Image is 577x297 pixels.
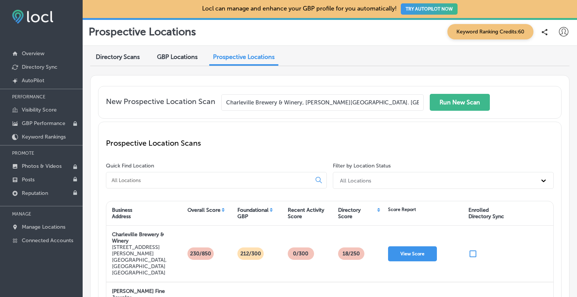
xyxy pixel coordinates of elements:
label: Filter by Location Status [333,163,391,169]
input: Enter your business location [221,94,424,111]
p: 0/300 [290,247,311,260]
button: TRY AUTOPILOT NOW [401,3,458,15]
div: All Locations [340,177,371,184]
p: 18 /250 [340,247,363,260]
p: 212/300 [237,247,264,260]
strong: Charleville Brewery & Winery [112,231,164,244]
div: Business Address [112,207,132,220]
button: Run New Scan [430,94,490,111]
p: GBP Performance [22,120,65,127]
p: Prospective Location Scans [106,139,554,148]
label: Quick Find Location [106,163,154,169]
p: 230/850 [187,247,214,260]
img: fda3e92497d09a02dc62c9cd864e3231.png [12,10,53,24]
p: Photos & Videos [22,163,62,169]
p: Connected Accounts [22,237,73,244]
div: Score Report [388,207,416,212]
div: Foundational GBP [237,207,269,220]
span: Prospective Locations [213,53,275,60]
div: Recent Activity Score [288,207,324,220]
div: Overall Score [187,207,221,213]
p: Visibility Score [22,107,57,113]
span: GBP Locations [157,53,198,60]
div: Directory Score [338,207,376,220]
p: Manage Locations [22,224,65,230]
p: [STREET_ADDRESS][PERSON_NAME] [GEOGRAPHIC_DATA], [GEOGRAPHIC_DATA] [GEOGRAPHIC_DATA] [112,244,176,276]
div: Enrolled Directory Sync [468,207,504,220]
p: New Prospective Location Scan [106,97,215,111]
p: Posts [22,176,35,183]
p: Directory Sync [22,64,57,70]
button: View Score [388,246,437,261]
p: Keyword Rankings [22,134,66,140]
input: All Locations [111,177,310,184]
p: Reputation [22,190,48,196]
span: Keyword Ranking Credits: 60 [447,24,533,39]
p: Prospective Locations [89,26,196,38]
span: Directory Scans [96,53,140,60]
p: Overview [22,50,44,57]
p: AutoPilot [22,77,44,84]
